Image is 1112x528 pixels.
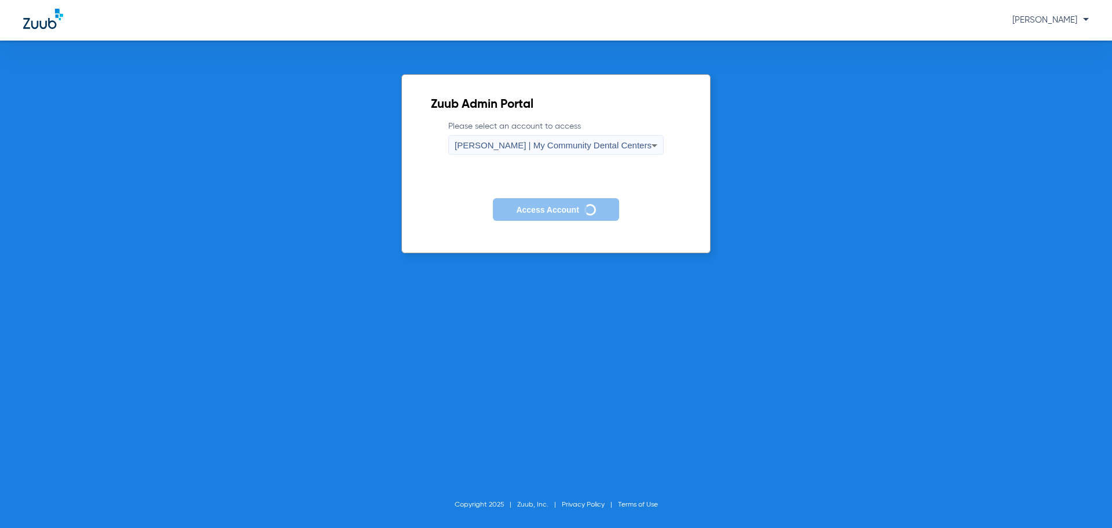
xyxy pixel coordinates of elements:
[1054,472,1112,528] iframe: Chat Widget
[455,499,517,511] li: Copyright 2025
[516,205,579,214] span: Access Account
[562,501,605,508] a: Privacy Policy
[517,499,562,511] li: Zuub, Inc.
[448,121,664,155] label: Please select an account to access
[618,501,658,508] a: Terms of Use
[493,198,619,221] button: Access Account
[23,9,63,29] img: Zuub Logo
[455,140,652,150] span: [PERSON_NAME] | My Community Dental Centers
[431,99,681,111] h2: Zuub Admin Portal
[1012,16,1089,24] span: [PERSON_NAME]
